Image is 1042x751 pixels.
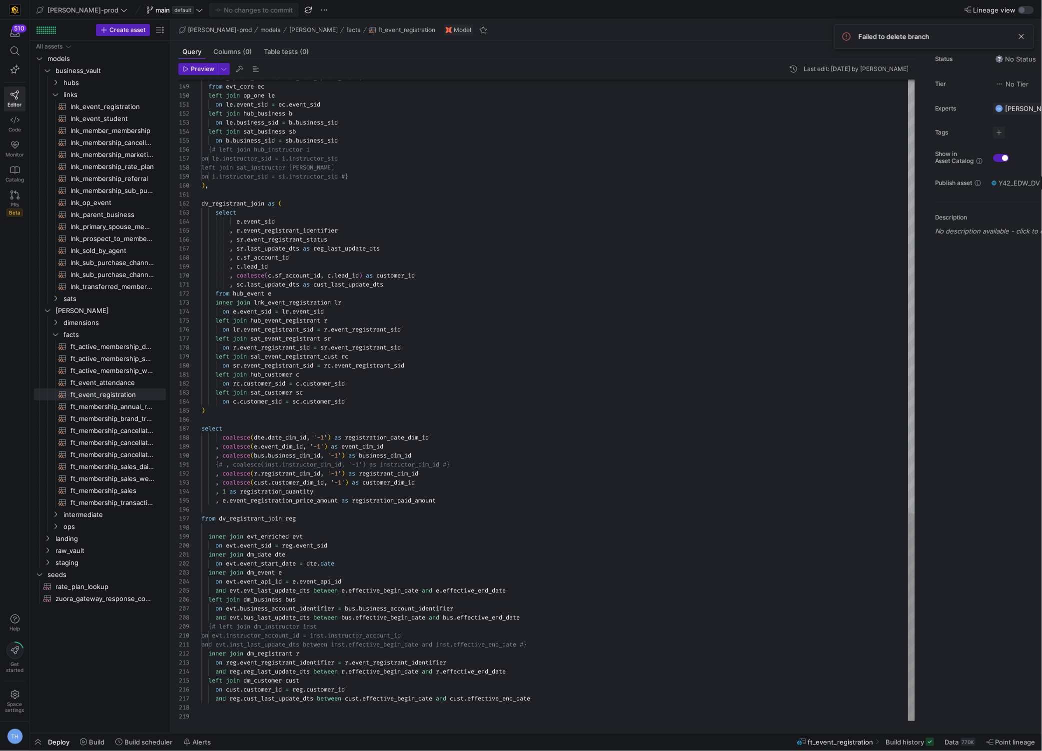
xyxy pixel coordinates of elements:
span: lnk_member_membership​​​​​​​​​​ [70,125,154,136]
span: default [172,6,194,14]
a: PRsBeta [4,186,25,220]
button: Create asset [96,24,150,36]
div: Last edit: [DATE] by [PERSON_NAME] [804,65,909,72]
a: lnk_op_event​​​​​​​​​​ [34,196,166,208]
div: Press SPACE to select this row. [34,76,166,88]
span: as [268,199,275,207]
span: lnk_event_student​​​​​​​​​​ [70,113,154,124]
span: r [236,226,240,234]
span: facts [63,329,164,340]
div: 169 [178,262,189,271]
span: sc [236,280,243,288]
a: ft_event_attendance​​​​​​​​​​ [34,376,166,388]
span: lnk_primary_spouse_member_grouping​​​​​​​​​​ [70,221,154,232]
span: Tier [935,80,985,87]
div: Press SPACE to select this row. [34,196,166,208]
div: Press SPACE to select this row. [34,160,166,172]
a: Spacesettings [4,685,25,717]
a: ft_membership_annual_retention​​​​​​​​​​ [34,400,166,412]
div: 770K [961,738,976,746]
span: business_sid [296,136,338,144]
span: No Status [996,55,1037,63]
span: . [292,118,296,126]
span: on le.instructor_sid = i.instructor_sid [201,154,338,162]
span: = [278,136,282,144]
span: lnk_parent_business​​​​​​​​​​ [70,209,154,220]
span: c [236,262,240,270]
button: [PERSON_NAME] [287,24,340,36]
span: sr [236,235,243,243]
div: 149 [178,82,189,91]
div: Press SPACE to select this row. [34,148,166,160]
span: . [271,271,275,279]
img: https://storage.googleapis.com/y42-prod-data-exchange/images/uAsz27BndGEK0hZWDFeOjoxA7jCwgK9jE472... [10,5,20,15]
span: ft_membership_cancellations_weekly_forecast​​​​​​​​​​ [70,437,154,448]
span: . [240,217,243,225]
span: ft_active_membership_daily_forecast​​​​​​​​​​ [70,341,154,352]
div: 163 [178,208,189,217]
span: sb [285,136,292,144]
div: 150 [178,91,189,100]
span: . [233,118,236,126]
div: 153 [178,118,189,127]
span: ) [359,271,362,279]
img: No tier [996,80,1004,88]
span: rate_plan_lookup​​​​​​ [55,581,154,592]
span: c [268,271,271,279]
span: b [289,109,292,117]
span: left [208,109,222,117]
button: Help [4,610,25,636]
div: 152 [178,109,189,118]
a: lnk_primary_spouse_member_grouping​​​​​​​​​​ [34,220,166,232]
span: Tags [935,129,985,136]
span: ft_event_attendance​​​​​​​​​​ [70,377,154,388]
div: Press SPACE to select this row. [34,88,166,100]
span: lnk_membership_rate_plan​​​​​​​​​​ [70,161,154,172]
div: 167 [178,244,189,253]
div: Press SPACE to select this row. [34,232,166,244]
span: business_sid [236,118,278,126]
span: PRs [10,201,19,207]
a: ft_active_membership_snapshot​​​​​​​​​​ [34,352,166,364]
span: Editor [8,101,22,107]
div: 166 [178,235,189,244]
span: [PERSON_NAME] [289,26,338,33]
div: 165 [178,226,189,235]
div: Press SPACE to select this row. [34,328,166,340]
div: 168 [178,253,189,262]
span: le [226,118,233,126]
span: ft_membership_sales​​​​​​​​​​ [70,485,154,496]
span: event_registrant_status [247,235,327,243]
div: Press SPACE to select this row. [34,136,166,148]
div: Press SPACE to select this row. [34,220,166,232]
span: on i.instructor_sid = si.instructor_sid #} [201,172,348,180]
span: ft_membership_cancellations​​​​​​​​​​ [70,449,154,460]
span: seeds [47,569,164,580]
div: 170 [178,271,189,280]
span: as [303,244,310,252]
span: left [208,91,222,99]
span: [PERSON_NAME] [55,305,164,316]
a: zuora_gateway_response_codes​​​​​​ [34,592,166,604]
a: lnk_sub_purchase_channel_monthly_forecast​​​​​​​​​​ [34,256,166,268]
span: , [229,271,233,279]
div: Press SPACE to select this row. [34,112,166,124]
a: lnk_membership_sub_purchase_channel​​​​​​​​​​ [34,184,166,196]
div: Press SPACE to select this row. [34,124,166,136]
div: Press SPACE to select this row. [34,304,166,316]
span: lnk_membership_cancellation_category​​​​​​​​​​ [70,137,154,148]
button: facts [344,24,363,36]
span: sf_account_id [243,253,289,261]
a: ft_membership_cancellations​​​​​​​​​​ [34,448,166,460]
a: lnk_transferred_membership​​​​​​​​​​ [34,280,166,292]
span: models [261,26,281,33]
div: Press SPACE to select this row. [34,268,166,280]
a: ft_active_membership_weekly_forecast​​​​​​​​​​ [34,364,166,376]
span: Beta [6,208,23,216]
span: dimensions [63,317,164,328]
span: ft_membership_brand_transfer​​​​​​​​​​ [70,413,154,424]
span: select [215,208,236,216]
span: Query [182,48,201,55]
div: Press SPACE to select this row. [34,64,166,76]
div: Press SPACE to select this row. [34,184,166,196]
